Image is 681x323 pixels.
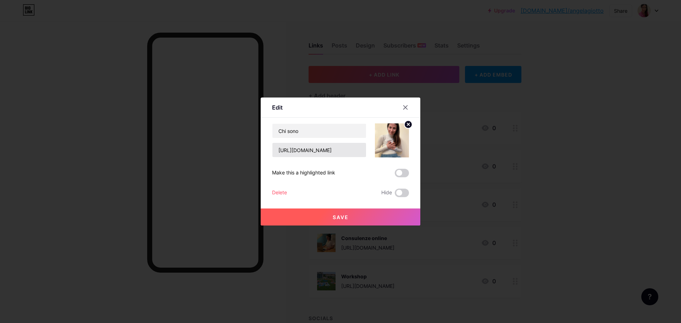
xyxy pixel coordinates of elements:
input: Title [272,124,366,138]
div: Edit [272,103,283,112]
button: Save [261,208,420,225]
input: URL [272,143,366,157]
div: Delete [272,189,287,197]
div: Make this a highlighted link [272,169,335,177]
span: Hide [381,189,392,197]
img: link_thumbnail [375,123,409,157]
span: Save [333,214,349,220]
